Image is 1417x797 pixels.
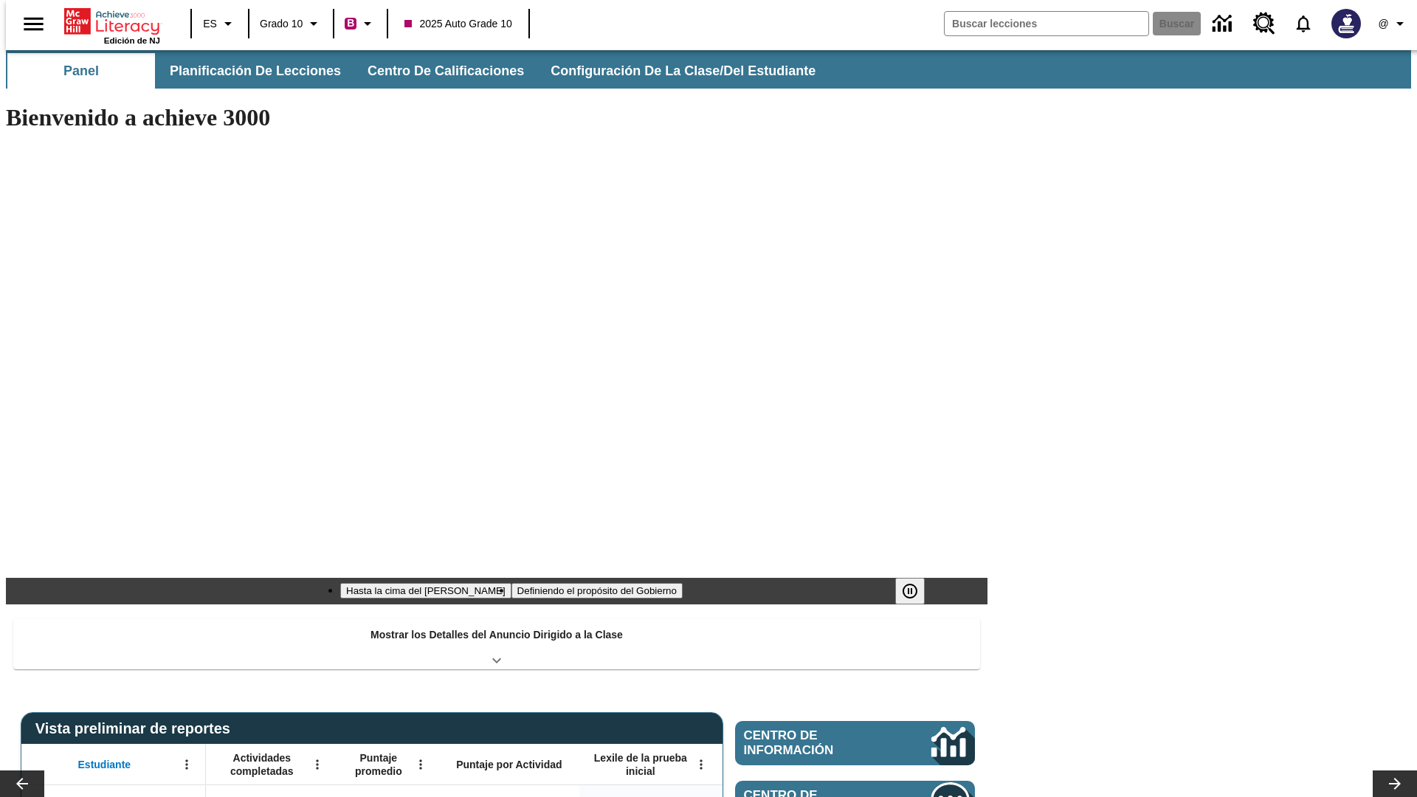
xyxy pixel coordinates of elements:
[1378,16,1388,32] span: @
[895,578,925,604] button: Pausar
[170,63,341,80] span: Planificación de lecciones
[6,50,1411,89] div: Subbarra de navegación
[12,2,55,46] button: Abrir el menú lateral
[104,36,160,45] span: Edición de NJ
[35,720,238,737] span: Vista preliminar de reportes
[343,751,414,778] span: Puntaje promedio
[945,12,1148,35] input: Buscar campo
[735,721,975,765] a: Centro de información
[158,53,353,89] button: Planificación de lecciones
[410,753,432,776] button: Abrir menú
[1370,10,1417,37] button: Perfil/Configuración
[587,751,694,778] span: Lexile de la prueba inicial
[744,728,882,758] span: Centro de información
[254,10,328,37] button: Grado: Grado 10, Elige un grado
[196,10,244,37] button: Lenguaje: ES, Selecciona un idioma
[551,63,816,80] span: Configuración de la clase/del estudiante
[690,753,712,776] button: Abrir menú
[339,10,382,37] button: Boost El color de la clase es rojo violeta. Cambiar el color de la clase.
[260,16,303,32] span: Grado 10
[511,583,683,598] button: Diapositiva 2 Definiendo el propósito del Gobierno
[1323,4,1370,43] button: Escoja un nuevo avatar
[1331,9,1361,38] img: Avatar
[370,627,623,643] p: Mostrar los Detalles del Anuncio Dirigido a la Clase
[64,7,160,36] a: Portada
[340,583,511,598] button: Diapositiva 1 Hasta la cima del monte Tai
[404,16,511,32] span: 2025 Auto Grade 10
[356,53,536,89] button: Centro de calificaciones
[895,578,940,604] div: Pausar
[6,53,829,89] div: Subbarra de navegación
[64,5,160,45] div: Portada
[7,53,155,89] button: Panel
[347,14,354,32] span: B
[456,758,562,771] span: Puntaje por Actividad
[63,63,99,80] span: Panel
[6,104,987,131] h1: Bienvenido a achieve 3000
[203,16,217,32] span: ES
[78,758,131,771] span: Estudiante
[1204,4,1244,44] a: Centro de información
[1284,4,1323,43] a: Notificaciones
[176,753,198,776] button: Abrir menú
[306,753,328,776] button: Abrir menú
[13,618,980,669] div: Mostrar los Detalles del Anuncio Dirigido a la Clase
[213,751,311,778] span: Actividades completadas
[539,53,827,89] button: Configuración de la clase/del estudiante
[1373,770,1417,797] button: Carrusel de lecciones, seguir
[368,63,524,80] span: Centro de calificaciones
[1244,4,1284,44] a: Centro de recursos, Se abrirá en una pestaña nueva.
